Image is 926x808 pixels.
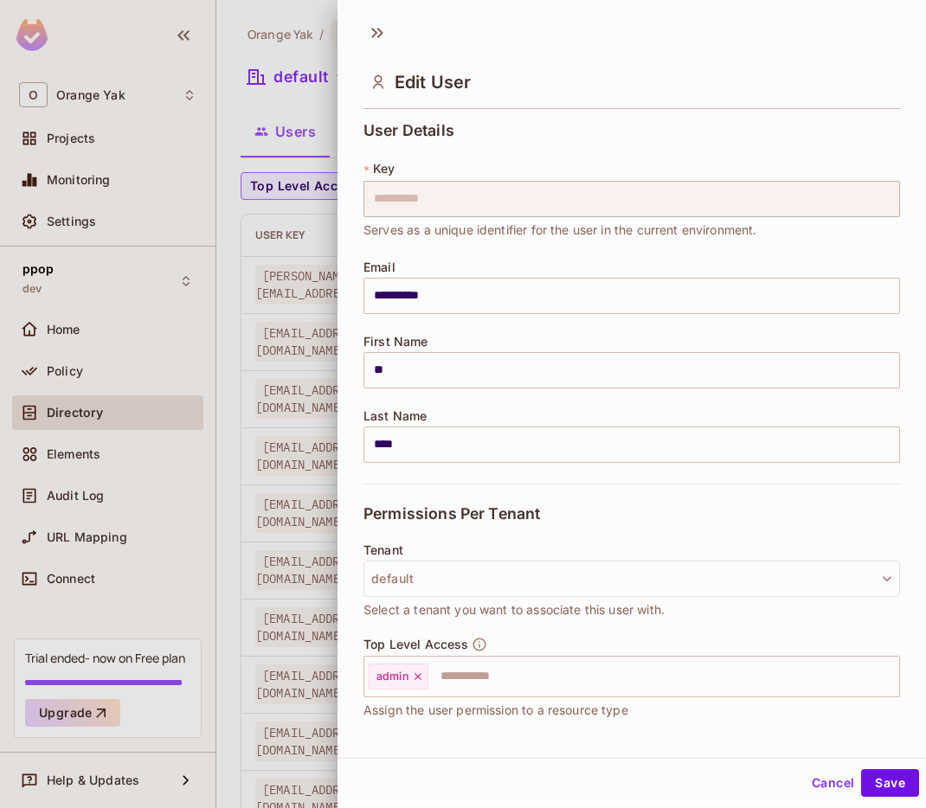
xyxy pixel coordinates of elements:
[376,670,408,683] span: admin
[373,162,395,176] span: Key
[363,260,395,274] span: Email
[363,409,427,423] span: Last Name
[363,543,403,557] span: Tenant
[363,638,468,651] span: Top Level Access
[363,335,428,349] span: First Name
[805,769,861,797] button: Cancel
[363,600,665,619] span: Select a tenant you want to associate this user with.
[363,561,900,597] button: default
[363,122,454,139] span: User Details
[891,674,894,677] button: Open
[395,72,471,93] span: Edit User
[363,701,628,720] span: Assign the user permission to a resource type
[861,769,919,797] button: Save
[363,221,757,240] span: Serves as a unique identifier for the user in the current environment.
[363,505,540,523] span: Permissions Per Tenant
[369,664,428,689] div: admin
